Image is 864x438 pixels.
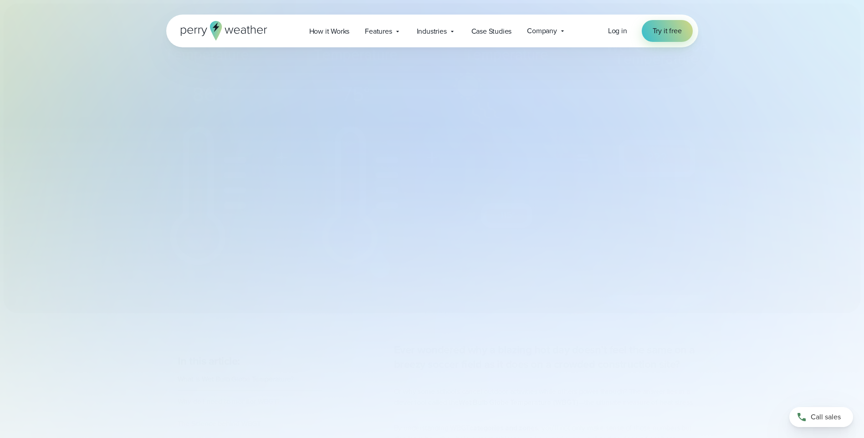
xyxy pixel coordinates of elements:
[471,26,512,37] span: Case Studies
[365,26,392,37] span: Features
[789,407,853,427] a: Call sales
[302,22,358,41] a: How it Works
[464,22,520,41] a: Case Studies
[608,25,627,36] a: Log in
[417,26,447,37] span: Industries
[653,25,682,36] span: Try it free
[642,20,693,42] a: Try it free
[811,412,841,423] span: Call sales
[527,25,557,36] span: Company
[309,26,350,37] span: How it Works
